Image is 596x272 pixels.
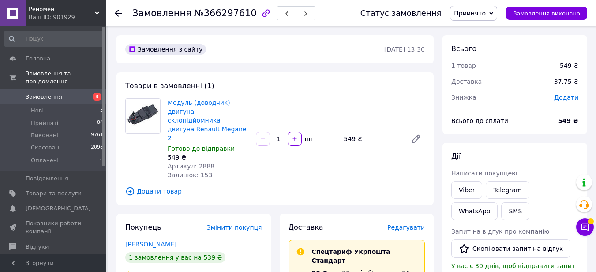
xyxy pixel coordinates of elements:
span: Всього [451,45,476,53]
span: [DEMOGRAPHIC_DATA] [26,205,91,212]
span: Написати покупцеві [451,170,517,177]
button: Скопіювати запит на відгук [451,239,570,258]
span: Замовлення виконано [513,10,580,17]
a: [PERSON_NAME] [125,241,176,248]
span: 3 [100,107,103,115]
b: 549 ₴ [558,117,578,124]
span: Товари та послуги [26,190,82,197]
span: Прийняті [31,119,58,127]
span: Залишок: 153 [168,171,212,179]
span: Додати товар [125,186,425,196]
img: Модуль (доводчик) двигуна склопідйомника двигуна Renault Megane 2 [126,99,160,133]
span: 0 [100,156,103,164]
span: Змінити покупця [207,224,262,231]
div: шт. [303,134,317,143]
span: 1 товар [451,62,476,69]
button: SMS [501,202,529,220]
span: Оплачені [31,156,59,164]
div: 37.75 ₴ [549,72,584,91]
a: Viber [451,181,482,199]
span: Додати [554,94,578,101]
span: Редагувати [387,224,425,231]
a: Редагувати [407,130,425,148]
button: Замовлення виконано [506,7,587,20]
span: Товари в замовленні (1) [125,82,214,90]
div: 1 замовлення у вас на 539 ₴ [125,252,225,263]
div: 549 ₴ [340,133,404,145]
div: Ваш ID: 901929 [29,13,106,21]
span: Показники роботи компанії [26,220,82,235]
span: Замовлення та повідомлення [26,70,106,86]
span: Головна [26,55,50,63]
span: Артикул: 2888 [168,163,214,170]
a: WhatsApp [451,202,498,220]
span: Замовлення [132,8,191,19]
div: Статус замовлення [360,9,442,18]
span: Реномен [29,5,95,13]
span: Доставка [289,223,323,231]
div: Замовлення з сайту [125,44,206,55]
span: Дії [451,152,461,160]
span: №366297610 [194,8,257,19]
div: Повернутися назад [115,9,122,18]
span: Доставка [451,78,482,85]
span: 3 [93,93,101,101]
span: Покупець [125,223,161,231]
span: Замовлення [26,93,62,101]
input: Пошук [4,31,104,47]
span: Всього до сплати [451,117,508,124]
button: Чат з покупцем [576,218,594,236]
span: Прийнято [454,10,486,17]
span: Готово до відправки [168,145,235,152]
span: Відгуки [26,243,49,251]
span: Нові [31,107,44,115]
span: Скасовані [31,144,61,152]
span: Спецтариф Укрпошта Стандарт [312,248,390,264]
div: 549 ₴ [560,61,578,70]
span: 84 [97,119,103,127]
span: Виконані [31,131,58,139]
span: Повідомлення [26,175,68,183]
a: Модуль (доводчик) двигуна склопідйомника двигуна Renault Megane 2 [168,99,246,142]
time: [DATE] 13:30 [384,46,425,53]
span: Запит на відгук про компанію [451,228,549,235]
span: Знижка [451,94,476,101]
div: 549 ₴ [168,153,249,162]
span: 2098 [91,144,103,152]
span: 9761 [91,131,103,139]
a: Telegram [486,181,529,199]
